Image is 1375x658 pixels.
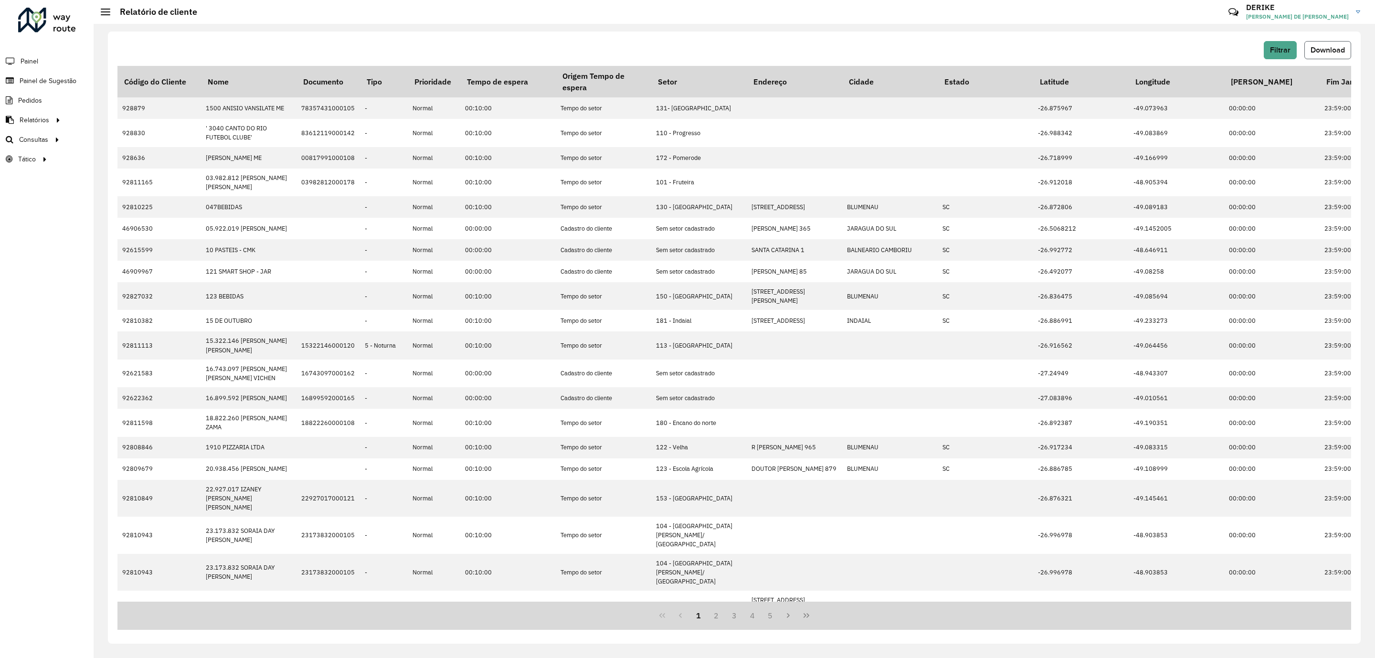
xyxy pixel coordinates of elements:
[556,147,651,169] td: Tempo do setor
[360,147,408,169] td: -
[1224,147,1320,169] td: 00:00:00
[1033,239,1129,261] td: -26.992772
[201,517,296,554] td: 23.173.832 SORAIA DAY [PERSON_NAME]
[117,66,201,97] th: Código do Cliente
[556,480,651,517] td: Tempo do setor
[1129,409,1224,436] td: -49.190351
[201,218,296,239] td: 05.922.019 [PERSON_NAME]
[117,147,201,169] td: 928636
[201,147,296,169] td: [PERSON_NAME] ME
[408,409,460,436] td: Normal
[408,282,460,310] td: Normal
[408,119,460,147] td: Normal
[117,591,201,618] td: 92809506
[408,437,460,458] td: Normal
[938,458,1033,480] td: SC
[1129,169,1224,196] td: -48.905394
[842,310,938,331] td: INDAIAL
[296,360,360,387] td: 16743097000162
[360,591,408,618] td: -
[360,196,408,218] td: -
[747,218,842,239] td: [PERSON_NAME] 365
[296,387,360,409] td: 16899592000165
[651,66,747,97] th: Setor
[408,458,460,480] td: Normal
[1224,239,1320,261] td: 00:00:00
[938,239,1033,261] td: SC
[460,218,556,239] td: 00:00:00
[18,154,36,164] span: Tático
[408,554,460,591] td: Normal
[117,261,201,282] td: 46909967
[460,282,556,310] td: 00:10:00
[1033,409,1129,436] td: -26.892387
[651,517,747,554] td: 104 - [GEOGRAPHIC_DATA][PERSON_NAME]/ [GEOGRAPHIC_DATA]
[408,218,460,239] td: Normal
[842,196,938,218] td: BLUMENAU
[651,97,747,119] td: 131- [GEOGRAPHIC_DATA]
[1224,331,1320,359] td: 00:00:00
[460,517,556,554] td: 00:10:00
[938,591,1033,618] td: SC
[201,282,296,310] td: 123 BEBIDAS
[1033,97,1129,119] td: -26.875967
[201,239,296,261] td: 10 PASTEIS - CMK
[360,331,408,359] td: 5 - Noturna
[1033,261,1129,282] td: -26.492077
[1224,196,1320,218] td: 00:00:00
[1224,66,1320,97] th: [PERSON_NAME]
[201,66,296,97] th: Nome
[842,261,938,282] td: JARAGUA DO SUL
[1129,66,1224,97] th: Longitude
[408,310,460,331] td: Normal
[360,218,408,239] td: -
[460,119,556,147] td: 00:10:00
[296,554,360,591] td: 23173832000105
[117,458,201,480] td: 92809679
[1224,554,1320,591] td: 00:00:00
[1129,554,1224,591] td: -48.903853
[1224,218,1320,239] td: 00:00:00
[556,409,651,436] td: Tempo do setor
[460,310,556,331] td: 00:10:00
[201,409,296,436] td: 18.822.260 [PERSON_NAME] ZAMA
[1033,169,1129,196] td: -26.912018
[1224,119,1320,147] td: 00:00:00
[938,218,1033,239] td: SC
[408,387,460,409] td: Normal
[201,480,296,517] td: 22.927.017 IZANEY [PERSON_NAME] [PERSON_NAME]
[1129,480,1224,517] td: -49.145461
[842,218,938,239] td: JARAGUA DO SUL
[651,147,747,169] td: 172 - Pomerode
[408,331,460,359] td: Normal
[201,331,296,359] td: 15.322.146 [PERSON_NAME] [PERSON_NAME]
[201,97,296,119] td: 1500 ANISIO VANSILATE ME
[556,331,651,359] td: Tempo do setor
[18,96,42,106] span: Pedidos
[460,554,556,591] td: 00:10:00
[842,239,938,261] td: BALNEARIO CAMBORIU
[460,97,556,119] td: 00:10:00
[117,554,201,591] td: 92810943
[1129,261,1224,282] td: -49.08258
[1129,458,1224,480] td: -49.108999
[1129,119,1224,147] td: -49.083869
[651,282,747,310] td: 150 - [GEOGRAPHIC_DATA]
[651,196,747,218] td: 130 - [GEOGRAPHIC_DATA]
[1033,437,1129,458] td: -26.917234
[460,196,556,218] td: 00:10:00
[651,310,747,331] td: 181 - Indaial
[747,282,842,310] td: [STREET_ADDRESS][PERSON_NAME]
[556,218,651,239] td: Cadastro do cliente
[360,239,408,261] td: -
[296,97,360,119] td: 78357431000105
[460,66,556,97] th: Tempo de espera
[296,517,360,554] td: 23173832000105
[556,310,651,331] td: Tempo do setor
[747,437,842,458] td: R [PERSON_NAME] 965
[296,119,360,147] td: 83612119000142
[651,554,747,591] td: 104 - [GEOGRAPHIC_DATA][PERSON_NAME]/ [GEOGRAPHIC_DATA]
[296,147,360,169] td: 00817991000108
[117,437,201,458] td: 92808846
[408,480,460,517] td: Normal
